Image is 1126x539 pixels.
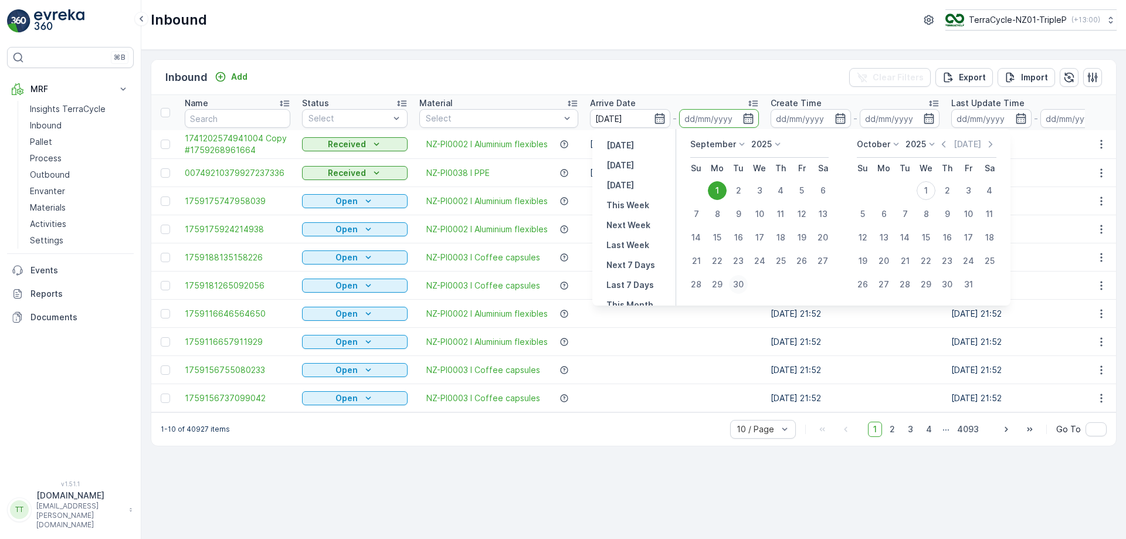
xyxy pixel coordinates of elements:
[426,280,540,291] a: NZ-PI0003 I Coffee capsules
[874,205,893,223] div: 6
[857,138,890,150] p: October
[161,196,170,206] div: Toggle Row Selected
[161,225,170,234] div: Toggle Row Selected
[937,158,958,179] th: Thursday
[729,275,748,294] div: 30
[765,328,945,356] td: [DATE] 21:52
[980,228,999,247] div: 18
[812,158,833,179] th: Saturday
[729,205,748,223] div: 9
[791,158,812,179] th: Friday
[792,228,811,247] div: 19
[687,275,706,294] div: 28
[917,205,935,223] div: 8
[935,68,993,87] button: Export
[584,130,765,159] td: [DATE]
[868,422,882,437] span: 1
[980,181,999,200] div: 4
[853,275,872,294] div: 26
[7,259,134,282] a: Events
[328,138,366,150] p: Received
[750,181,769,200] div: 3
[917,181,935,200] div: 1
[945,187,1126,215] td: [DATE] 21:52
[792,181,811,200] div: 5
[426,167,490,179] a: NZ-PI0038 I PPE
[30,265,129,276] p: Events
[673,111,677,126] p: -
[813,228,832,247] div: 20
[25,134,134,150] a: Pallet
[161,394,170,403] div: Toggle Row Selected
[426,308,548,320] span: NZ-PI0002 I Aluminium flexibles
[7,480,134,487] span: v 1.51.1
[7,306,134,329] a: Documents
[335,195,358,207] p: Open
[185,195,290,207] a: 1759175747958039
[894,158,915,179] th: Tuesday
[765,300,945,328] td: [DATE] 21:52
[335,223,358,235] p: Open
[30,169,70,181] p: Outbound
[185,223,290,235] a: 1759175924214938
[771,205,790,223] div: 11
[750,252,769,270] div: 24
[606,160,634,171] p: [DATE]
[10,500,29,519] div: TT
[945,215,1126,243] td: [DATE] 21:52
[860,109,940,128] input: dd/mm/yyyy
[426,252,540,263] a: NZ-PI0003 I Coffee capsules
[951,97,1025,109] p: Last Update Time
[30,185,65,197] p: Envanter
[945,243,1126,272] td: [DATE] 21:52
[161,140,170,149] div: Toggle Row Selected
[606,279,654,291] p: Last 7 Days
[896,252,914,270] div: 21
[426,364,540,376] a: NZ-PI0003 I Coffee capsules
[602,138,639,152] button: Yesterday
[896,275,914,294] div: 28
[853,111,857,126] p: -
[185,252,290,263] a: 1759188135158226
[602,158,639,172] button: Today
[938,205,957,223] div: 9
[896,205,914,223] div: 7
[185,364,290,376] span: 1759156755080233
[959,181,978,200] div: 3
[36,490,123,501] p: [DOMAIN_NAME]
[606,140,634,151] p: [DATE]
[792,252,811,270] div: 26
[873,72,924,83] p: Clear Filters
[954,138,981,150] p: [DATE]
[945,328,1126,356] td: [DATE] 21:52
[874,228,893,247] div: 13
[161,337,170,347] div: Toggle Row Selected
[602,278,659,292] button: Last 7 Days
[426,336,548,348] span: NZ-PI0002 I Aluminium flexibles
[426,138,548,150] a: NZ-PI0002 I Aluminium flexibles
[602,218,655,232] button: Next Week
[114,53,126,62] p: ⌘B
[590,109,670,128] input: dd/mm/yyyy
[998,68,1055,87] button: Import
[1056,423,1081,435] span: Go To
[25,232,134,249] a: Settings
[1040,109,1121,128] input: dd/mm/yyyy
[945,356,1126,384] td: [DATE] 21:52
[335,252,358,263] p: Open
[7,282,134,306] a: Reports
[765,356,945,384] td: [DATE] 21:52
[185,336,290,348] span: 1759116657911929
[687,252,706,270] div: 21
[884,422,900,437] span: 2
[853,205,872,223] div: 5
[185,167,290,179] a: 00749210379927237336
[1034,111,1038,126] p: -
[606,239,649,251] p: Last Week
[770,158,791,179] th: Thursday
[1021,72,1048,83] p: Import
